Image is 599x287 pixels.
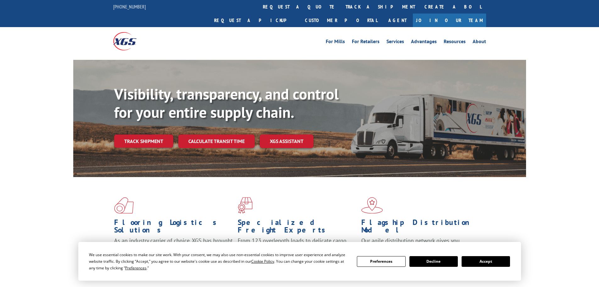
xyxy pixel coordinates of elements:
[251,259,274,264] span: Cookie Policy
[125,265,147,271] span: Preferences
[462,256,510,267] button: Accept
[78,242,521,281] div: Cookie Consent Prompt
[361,197,383,214] img: xgs-icon-flagship-distribution-model-red
[114,237,233,259] span: As an industry carrier of choice, XGS has brought innovation and dedication to flooring logistics...
[209,14,300,27] a: Request a pickup
[260,135,313,148] a: XGS ASSISTANT
[382,14,413,27] a: Agent
[114,197,134,214] img: xgs-icon-total-supply-chain-intelligence-red
[386,39,404,46] a: Services
[114,84,339,122] b: Visibility, transparency, and control for your entire supply chain.
[361,219,480,237] h1: Flagship Distribution Model
[326,39,345,46] a: For Mills
[300,14,382,27] a: Customer Portal
[411,39,437,46] a: Advantages
[238,219,357,237] h1: Specialized Freight Experts
[238,237,357,265] p: From 123 overlength loads to delicate cargo, our experienced staff knows the best way to move you...
[409,256,458,267] button: Decline
[361,237,477,252] span: Our agile distribution network gives you nationwide inventory management on demand.
[114,135,173,148] a: Track shipment
[352,39,380,46] a: For Retailers
[114,219,233,237] h1: Flooring Logistics Solutions
[357,256,405,267] button: Preferences
[89,251,349,271] div: We use essential cookies to make our site work. With your consent, we may also use non-essential ...
[413,14,486,27] a: Join Our Team
[238,197,252,214] img: xgs-icon-focused-on-flooring-red
[178,135,255,148] a: Calculate transit time
[113,3,146,10] a: [PHONE_NUMBER]
[444,39,466,46] a: Resources
[473,39,486,46] a: About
